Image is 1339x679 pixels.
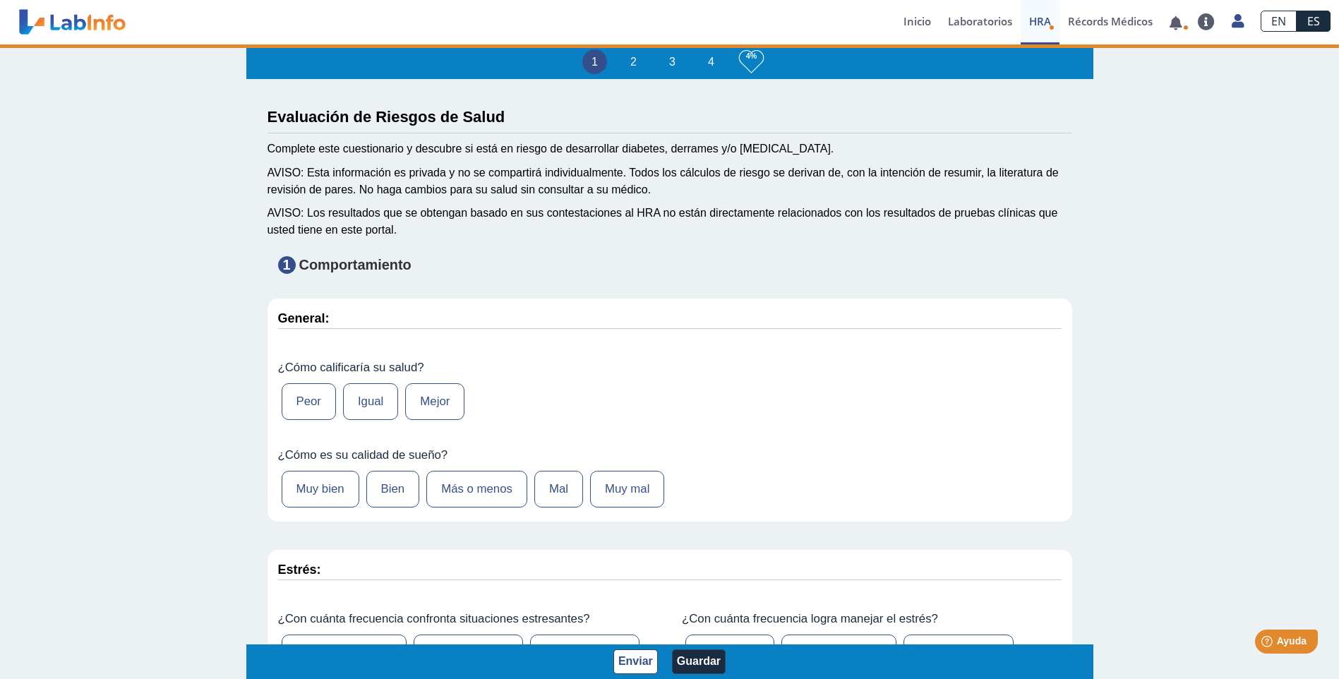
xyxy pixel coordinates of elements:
[278,361,1062,375] label: ¿Cómo calificaría su salud?
[268,205,1072,239] div: AVISO: Los resultados que se obtengan basado en sus contestaciones al HRA no están directamente r...
[282,383,336,420] label: Peor
[426,471,527,507] label: Más o menos
[781,635,896,671] label: Ocasionalmente
[660,49,685,74] li: 3
[1297,11,1331,32] a: ES
[621,49,646,74] li: 2
[682,612,1062,626] label: ¿Con cuánta frecuencia logra manejar el estrés?
[685,635,774,671] label: Casi nunca
[278,612,658,626] label: ¿Con cuánta frecuencia confronta situaciones estresantes?
[278,448,1062,462] label: ¿Cómo es su calidad de sueño?
[534,471,583,507] label: Mal
[1261,11,1297,32] a: EN
[366,471,420,507] label: Bien
[613,649,658,674] button: Enviar
[278,311,330,325] strong: General:
[672,649,726,674] button: Guardar
[343,383,398,420] label: Igual
[903,635,1014,671] label: Continuamente
[405,383,464,420] label: Mejor
[699,49,723,74] li: 4
[268,164,1072,198] div: AVISO: Esta información es privada y no se compartirá individualmente. Todos los cálculos de ries...
[1213,624,1323,663] iframe: Help widget launcher
[739,47,764,65] h3: 4%
[278,256,296,274] span: 1
[299,257,412,272] strong: Comportamiento
[282,471,359,507] label: Muy bien
[268,140,1072,157] div: Complete este cuestionario y descubre si está en riesgo de desarrollar diabetes, derrames y/o [ME...
[1029,14,1051,28] span: HRA
[414,635,523,671] label: Con frecuencia
[282,635,407,671] label: De vez en cuando
[590,471,664,507] label: Muy mal
[582,49,607,74] li: 1
[278,563,321,577] strong: Estrés:
[268,108,1072,126] h3: Evaluación de Riesgos de Salud
[530,635,640,671] label: Continuamente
